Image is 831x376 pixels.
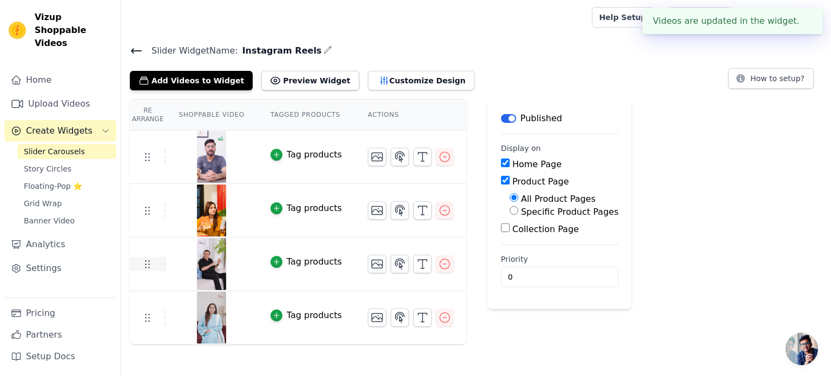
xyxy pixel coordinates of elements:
[196,184,227,236] img: reel-preview-xag1gn-er.myshopify.com-3710030613761009295_13375468530.jpeg
[287,202,342,215] div: Tag products
[669,7,731,28] a: Book Demo
[4,234,116,255] a: Analytics
[258,100,355,130] th: Tagged Products
[520,112,562,125] p: Published
[4,302,116,324] a: Pricing
[4,324,116,346] a: Partners
[17,161,116,176] a: Story Circles
[355,100,466,130] th: Actions
[287,309,342,322] div: Tag products
[512,176,569,187] label: Product Page
[368,201,386,220] button: Change Thumbnail
[35,11,112,50] span: Vizup Shoppable Videos
[757,8,822,27] p: Ethos Wellness
[271,309,342,322] button: Tag products
[166,100,257,130] th: Shoppable Video
[521,207,618,217] label: Specific Product Pages
[4,346,116,367] a: Setup Docs
[521,194,596,204] label: All Product Pages
[130,100,166,130] th: Re Arrange
[24,198,62,209] span: Grid Wrap
[4,93,116,115] a: Upload Videos
[501,143,541,154] legend: Display on
[512,224,579,234] label: Collection Page
[368,255,386,273] button: Change Thumbnail
[324,43,332,58] div: Edit Name
[261,71,359,90] button: Preview Widget
[512,159,562,169] label: Home Page
[740,8,822,27] button: E Ethos Wellness
[287,255,342,268] div: Tag products
[368,148,386,166] button: Change Thumbnail
[368,308,386,327] button: Change Thumbnail
[4,258,116,279] a: Settings
[17,196,116,211] a: Grid Wrap
[196,131,227,183] img: vizup-images-f799.jpg
[368,71,474,90] button: Customize Design
[196,238,227,290] img: vizup-images-c34d.jpg
[271,148,342,161] button: Tag products
[786,333,818,365] div: Open chat
[271,202,342,215] button: Tag products
[130,71,253,90] button: Add Videos to Widget
[26,124,93,137] span: Create Widgets
[271,255,342,268] button: Tag products
[4,120,116,142] button: Create Widgets
[143,44,238,57] span: Slider Widget Name:
[17,144,116,159] a: Slider Carousels
[728,76,814,86] a: How to setup?
[800,15,812,28] button: Close
[17,213,116,228] a: Banner Video
[24,215,75,226] span: Banner Video
[287,148,342,161] div: Tag products
[642,8,823,34] div: Videos are updated in the widget.
[9,22,26,39] img: Vizup
[24,146,85,157] span: Slider Carousels
[728,68,814,89] button: How to setup?
[238,44,322,57] span: Instagram Reels
[17,179,116,194] a: Floating-Pop ⭐
[24,163,71,174] span: Story Circles
[4,69,116,91] a: Home
[196,292,227,344] img: vizup-images-dd5c.jpg
[501,254,618,265] label: Priority
[592,7,653,28] a: Help Setup
[24,181,82,192] span: Floating-Pop ⭐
